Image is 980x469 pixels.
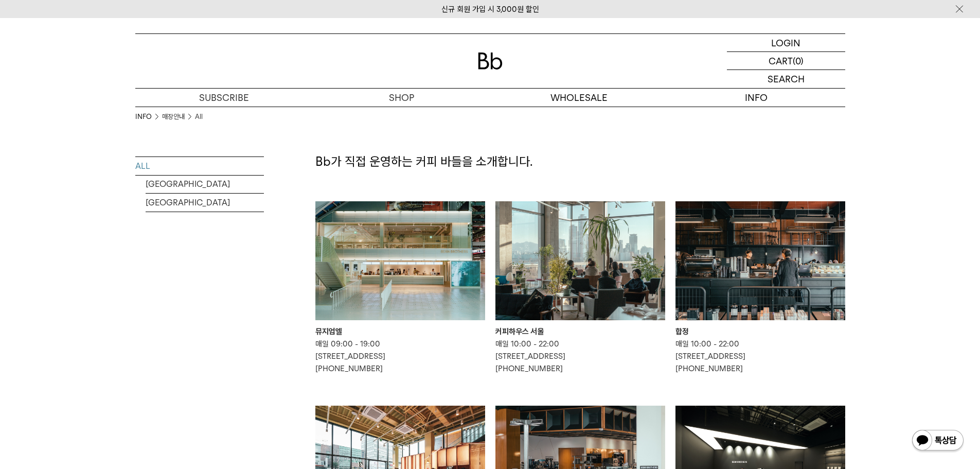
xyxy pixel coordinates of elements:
img: 카카오톡 채널 1:1 채팅 버튼 [911,429,965,454]
img: 로고 [478,53,503,70]
p: WHOLESALE [490,89,668,107]
a: [GEOGRAPHIC_DATA] [146,194,264,212]
a: ALL [135,157,264,175]
a: LOGIN [727,34,845,52]
p: LOGIN [771,34,800,51]
li: INFO [135,112,162,122]
p: 매일 10:00 - 22:00 [STREET_ADDRESS] [PHONE_NUMBER] [675,338,845,375]
a: 신규 회원 가입 시 3,000원 할인 [441,5,539,14]
img: 커피하우스 서울 [495,201,665,320]
a: SUBSCRIBE [135,89,313,107]
div: 합정 [675,325,845,338]
p: 매일 10:00 - 22:00 [STREET_ADDRESS] [PHONE_NUMBER] [495,338,665,375]
a: 합정 합정 매일 10:00 - 22:00[STREET_ADDRESS][PHONE_NUMBER] [675,201,845,375]
a: SHOP [313,89,490,107]
img: 합정 [675,201,845,320]
a: [GEOGRAPHIC_DATA] [146,175,264,193]
a: CART (0) [727,52,845,70]
p: 매일 09:00 - 19:00 [STREET_ADDRESS] [PHONE_NUMBER] [315,338,485,375]
a: 매장안내 [162,112,185,122]
div: 뮤지엄엘 [315,325,485,338]
a: 커피하우스 서울 커피하우스 서울 매일 10:00 - 22:00[STREET_ADDRESS][PHONE_NUMBER] [495,201,665,375]
a: All [195,112,203,122]
div: 커피하우스 서울 [495,325,665,338]
p: CART [769,52,793,70]
img: 뮤지엄엘 [315,201,485,320]
p: INFO [668,89,845,107]
p: SEARCH [768,70,805,88]
p: Bb가 직접 운영하는 커피 바들을 소개합니다. [315,153,845,170]
a: 뮤지엄엘 뮤지엄엘 매일 09:00 - 19:00[STREET_ADDRESS][PHONE_NUMBER] [315,201,485,375]
p: (0) [793,52,804,70]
